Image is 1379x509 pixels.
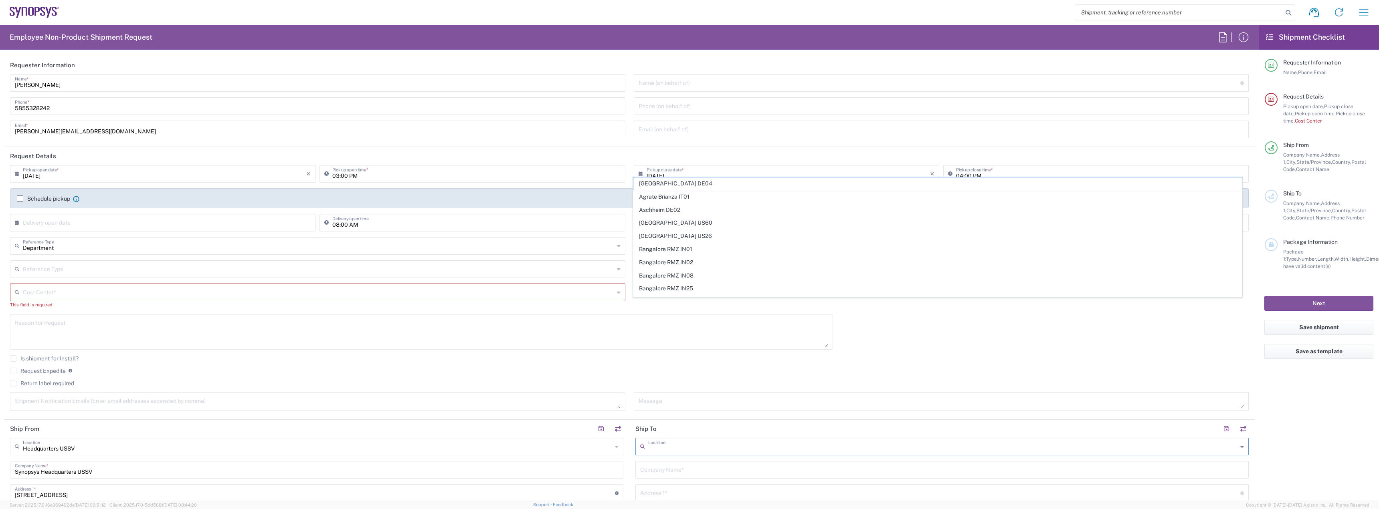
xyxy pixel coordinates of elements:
span: Agrate Brianza IT01 [633,191,1242,203]
span: Country, [1332,207,1351,213]
label: Request Expedite [10,368,66,374]
span: City, [1286,159,1296,165]
label: Is shipment for Install? [10,355,79,362]
span: Email [1314,69,1327,75]
span: Package Information [1283,239,1338,245]
span: Name, [1283,69,1298,75]
span: Request Details [1283,93,1324,100]
i: × [930,167,934,180]
span: Package 1: [1283,249,1304,262]
span: Cost Center [1295,118,1322,124]
span: Pickup open time, [1295,111,1336,117]
span: Type, [1286,256,1298,262]
span: [DATE] 08:44:20 [163,503,197,507]
button: Next [1264,296,1373,311]
h2: Ship To [635,425,657,433]
span: Contact Name [1296,166,1329,172]
span: Bangalore RMZ IN25 [633,282,1242,295]
i: × [306,167,311,180]
span: Aschheim DE02 [633,204,1242,216]
span: Requester Information [1283,59,1341,66]
span: [GEOGRAPHIC_DATA] DE04 [633,177,1242,190]
span: Bangalore RMZ IN08 [633,270,1242,282]
h2: Request Details [10,152,56,160]
button: Save shipment [1264,320,1373,335]
a: Feedback [553,502,573,507]
input: Shipment, tracking or reference number [1075,5,1283,20]
span: Bangalore RMZ IN01 [633,243,1242,256]
h2: Shipment Checklist [1266,32,1345,42]
span: Phone Number [1330,215,1365,221]
span: Length, [1317,256,1335,262]
span: [GEOGRAPHIC_DATA] US60 [633,217,1242,229]
span: Number, [1298,256,1317,262]
span: Country, [1332,159,1351,165]
span: Bangalore RMZ IN02 [633,256,1242,269]
span: Ship From [1283,142,1309,148]
h2: Employee Non-Product Shipment Request [10,32,152,42]
span: Pickup open date, [1283,103,1324,109]
h2: Ship From [10,425,39,433]
span: State/Province, [1296,207,1332,213]
span: State/Province, [1296,159,1332,165]
span: [GEOGRAPHIC_DATA] US26 [633,230,1242,242]
div: This field is required [10,301,625,308]
span: Copyright © [DATE]-[DATE] Agistix Inc., All Rights Reserved [1246,501,1369,509]
span: Bangalore RMZ IN33 [633,296,1242,308]
span: Height, [1349,256,1366,262]
span: Company Name, [1283,152,1321,158]
span: Company Name, [1283,200,1321,206]
span: City, [1286,207,1296,213]
span: Server: 2025.17.0-16a969492de [10,503,106,507]
span: Contact Name, [1296,215,1330,221]
label: Schedule pickup [17,195,70,202]
span: Phone, [1298,69,1314,75]
span: [DATE] 09:51:12 [75,503,106,507]
span: Ship To [1283,190,1302,197]
a: Support [533,502,553,507]
button: Save as template [1264,344,1373,359]
span: Client: 2025.17.0-5dd568f [109,503,197,507]
span: Width, [1335,256,1349,262]
h2: Requester Information [10,61,75,69]
label: Return label required [10,380,74,386]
